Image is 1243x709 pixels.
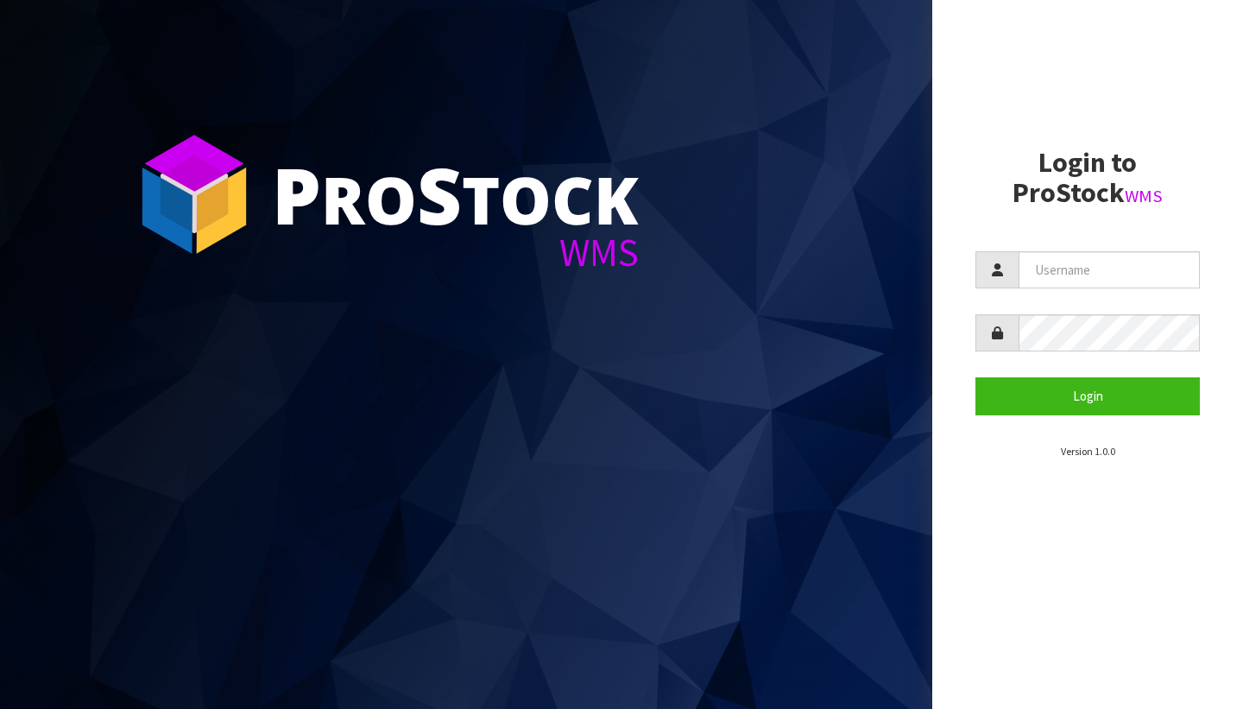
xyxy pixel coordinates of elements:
[975,377,1200,415] button: Login
[1061,445,1115,458] small: Version 1.0.0
[272,233,639,272] div: WMS
[1125,185,1163,207] small: WMS
[1019,251,1200,288] input: Username
[272,155,639,233] div: ro tock
[417,142,462,247] span: S
[129,130,259,259] img: ProStock Cube
[272,142,321,247] span: P
[975,148,1200,208] h2: Login to ProStock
